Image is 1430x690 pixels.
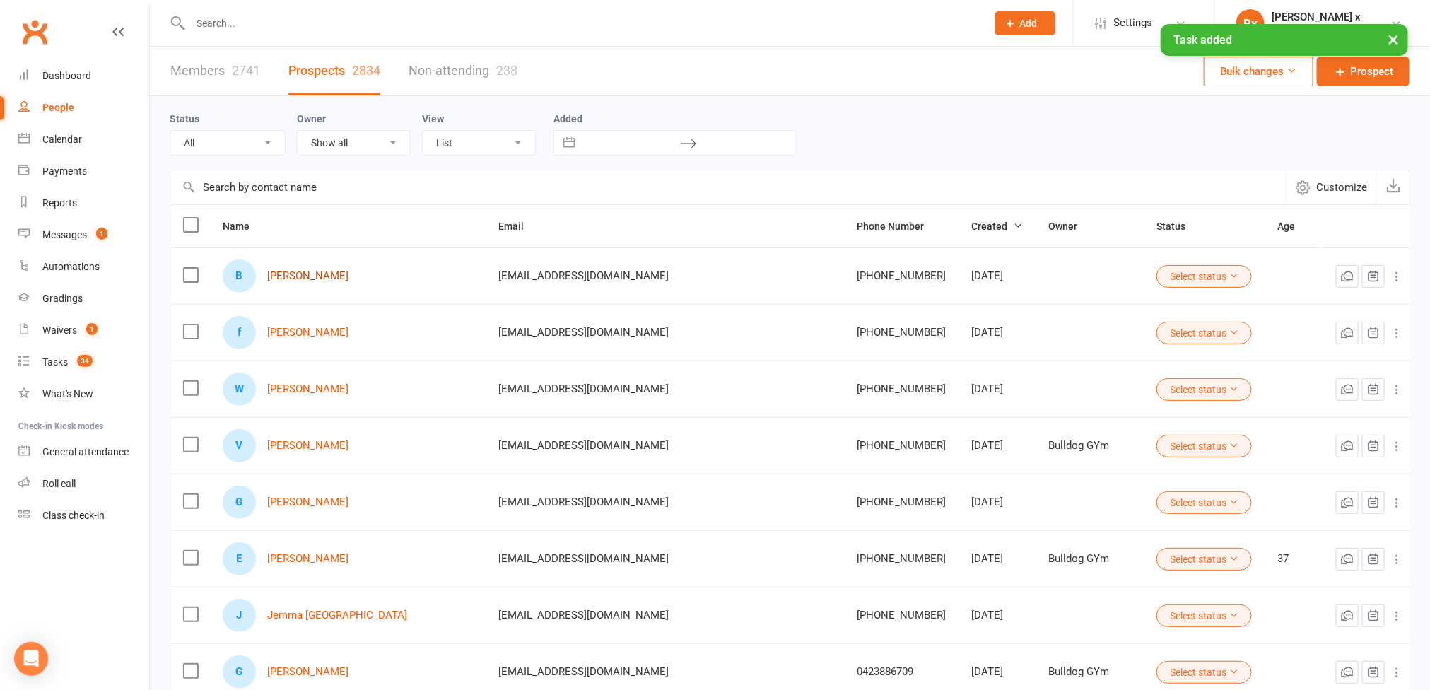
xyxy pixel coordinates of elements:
[223,373,256,406] div: W
[857,383,946,395] div: [PHONE_NUMBER]
[1381,24,1406,54] button: ×
[1236,9,1265,37] div: Rx
[1316,179,1367,196] span: Customize
[498,432,669,459] span: [EMAIL_ADDRESS][DOMAIN_NAME]
[1156,221,1201,232] span: Status
[223,221,265,232] span: Name
[857,218,939,235] button: Phone Number
[352,63,380,78] div: 2834
[1113,7,1152,39] span: Settings
[18,219,149,251] a: Messages 1
[1350,63,1393,80] span: Prospect
[223,259,256,293] div: B
[42,510,105,521] div: Class check-in
[267,327,348,339] a: [PERSON_NAME]
[971,496,1023,508] div: [DATE]
[1286,170,1376,204] button: Customize
[1048,218,1093,235] button: Owner
[267,383,348,395] a: [PERSON_NAME]
[42,356,68,368] div: Tasks
[223,542,256,575] div: E
[556,131,582,155] button: Interact with the calendar and add the check-in date for your trip.
[857,270,946,282] div: [PHONE_NUMBER]
[498,602,669,628] span: [EMAIL_ADDRESS][DOMAIN_NAME]
[267,609,407,621] a: Jemma [GEOGRAPHIC_DATA]
[857,221,939,232] span: Phone Number
[971,383,1023,395] div: [DATE]
[498,221,539,232] span: Email
[18,468,149,500] a: Roll call
[857,496,946,508] div: [PHONE_NUMBER]
[170,47,260,95] a: Members2741
[971,218,1023,235] button: Created
[1156,491,1252,514] button: Select status
[857,440,946,452] div: [PHONE_NUMBER]
[267,440,348,452] a: [PERSON_NAME]
[267,270,348,282] a: [PERSON_NAME]
[170,170,1286,204] input: Search by contact name
[971,553,1023,565] div: [DATE]
[1277,218,1311,235] button: Age
[42,165,87,177] div: Payments
[971,440,1023,452] div: [DATE]
[422,113,444,124] label: View
[223,316,256,349] div: f
[18,92,149,124] a: People
[267,553,348,565] a: [PERSON_NAME]
[498,545,669,572] span: [EMAIL_ADDRESS][DOMAIN_NAME]
[1156,378,1252,401] button: Select status
[498,375,669,402] span: [EMAIL_ADDRESS][DOMAIN_NAME]
[42,478,76,489] div: Roll call
[42,388,93,399] div: What's New
[42,261,100,272] div: Automations
[995,11,1055,35] button: Add
[498,218,539,235] button: Email
[1156,435,1252,457] button: Select status
[553,113,796,124] label: Added
[498,262,669,289] span: [EMAIL_ADDRESS][DOMAIN_NAME]
[971,609,1023,621] div: [DATE]
[232,63,260,78] div: 2741
[1156,661,1252,684] button: Select status
[18,283,149,315] a: Gradings
[1156,548,1252,571] button: Select status
[1204,57,1313,86] button: Bulk changes
[1156,265,1252,288] button: Select status
[857,666,946,678] div: 0423886709
[18,378,149,410] a: What's New
[18,436,149,468] a: General attendance kiosk mode
[42,229,87,240] div: Messages
[17,14,52,49] a: Clubworx
[288,47,380,95] a: Prospects2834
[18,156,149,187] a: Payments
[86,323,98,335] span: 1
[1277,221,1311,232] span: Age
[857,553,946,565] div: [PHONE_NUMBER]
[14,642,48,676] div: Open Intercom Messenger
[498,489,669,515] span: [EMAIL_ADDRESS][DOMAIN_NAME]
[267,666,348,678] a: [PERSON_NAME]
[170,113,199,124] label: Status
[42,134,82,145] div: Calendar
[42,197,77,209] div: Reports
[223,218,265,235] button: Name
[1048,666,1131,678] div: Bulldog GYm
[96,228,107,240] span: 1
[1048,553,1131,565] div: Bulldog GYm
[18,315,149,346] a: Waivers 1
[498,319,669,346] span: [EMAIL_ADDRESS][DOMAIN_NAME]
[18,500,149,532] a: Class kiosk mode
[223,599,256,632] div: J
[1161,24,1408,56] div: Task added
[409,47,517,95] a: Non-attending238
[42,446,129,457] div: General attendance
[18,60,149,92] a: Dashboard
[1156,604,1252,627] button: Select status
[498,658,669,685] span: [EMAIL_ADDRESS][DOMAIN_NAME]
[42,70,91,81] div: Dashboard
[267,496,348,508] a: [PERSON_NAME]
[18,346,149,378] a: Tasks 34
[1272,11,1390,23] div: [PERSON_NAME] x
[223,429,256,462] div: V
[971,270,1023,282] div: [DATE]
